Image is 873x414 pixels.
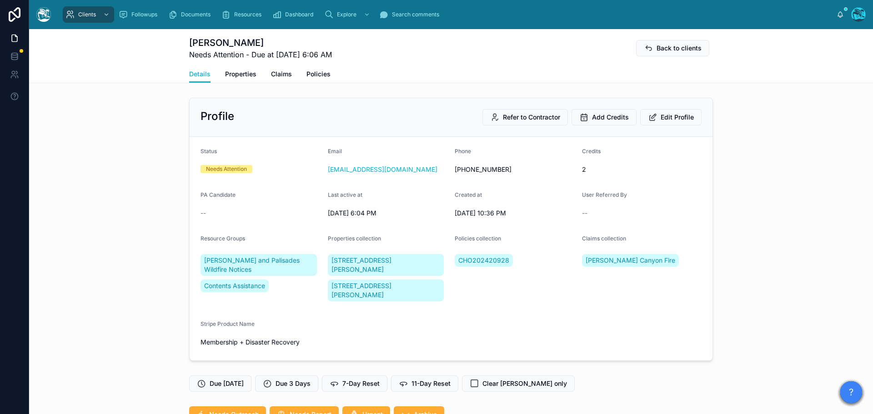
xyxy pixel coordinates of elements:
[337,11,356,18] span: Explore
[270,6,320,23] a: Dashboard
[661,113,694,122] span: Edit Profile
[455,191,482,198] span: Created at
[840,381,862,403] button: ?
[181,11,211,18] span: Documents
[592,113,629,122] span: Add Credits
[640,109,702,125] button: Edit Profile
[201,320,255,327] span: Stripe Product Name
[328,279,444,301] a: [STREET_ADDRESS][PERSON_NAME]
[189,36,332,49] h1: [PERSON_NAME]
[455,235,501,242] span: Policies collection
[342,379,380,388] span: 7-Day Reset
[271,70,292,79] span: Claims
[455,148,471,155] span: Phone
[582,209,587,218] span: --
[503,113,560,122] span: Refer to Contractor
[411,379,451,388] span: 11-Day Reset
[455,254,513,267] a: CHO202420928
[201,235,245,242] span: Resource Groups
[36,7,51,22] img: App logo
[328,209,448,218] span: [DATE] 6:04 PM
[189,66,211,83] a: Details
[201,279,269,292] a: Contents Assistance
[455,165,575,174] span: [PHONE_NUMBER]
[636,40,709,56] button: Back to clients
[206,165,247,173] div: Needs Attention
[63,6,114,23] a: Clients
[582,191,627,198] span: User Referred By
[586,256,675,265] span: [PERSON_NAME] Canyon Fire
[462,375,575,392] button: Clear [PERSON_NAME] only
[201,338,321,347] span: Membership + Disaster Recovery
[306,66,331,84] a: Policies
[582,165,702,174] span: 2
[322,375,387,392] button: 7-Day Reset
[166,6,217,23] a: Documents
[201,109,234,124] h2: Profile
[189,49,332,60] span: Needs Attention - Due at [DATE] 6:06 AM
[458,256,509,265] span: CHO202420928
[78,11,96,18] span: Clients
[201,148,217,155] span: Status
[582,254,679,267] a: [PERSON_NAME] Canyon Fire
[328,235,381,242] span: Properties collection
[276,379,311,388] span: Due 3 Days
[328,148,342,155] span: Email
[331,256,441,274] span: [STREET_ADDRESS][PERSON_NAME]
[285,11,313,18] span: Dashboard
[657,44,702,53] span: Back to clients
[376,6,446,23] a: Search comments
[321,6,375,23] a: Explore
[392,11,439,18] span: Search comments
[204,256,313,274] span: [PERSON_NAME] and Palisades Wildfire Notices
[306,70,331,79] span: Policies
[204,281,265,290] span: Contents Assistance
[455,209,575,218] span: [DATE] 10:36 PM
[131,11,157,18] span: Followups
[201,191,236,198] span: PA Candidate
[225,66,256,84] a: Properties
[331,281,441,299] span: [STREET_ADDRESS][PERSON_NAME]
[116,6,164,23] a: Followups
[482,109,568,125] button: Refer to Contractor
[189,375,251,392] button: Due [DATE]
[210,379,244,388] span: Due [DATE]
[225,70,256,79] span: Properties
[582,235,626,242] span: Claims collection
[328,254,444,276] a: [STREET_ADDRESS][PERSON_NAME]
[58,5,837,25] div: scrollable content
[189,70,211,79] span: Details
[219,6,268,23] a: Resources
[255,375,318,392] button: Due 3 Days
[328,165,437,174] a: [EMAIL_ADDRESS][DOMAIN_NAME]
[482,379,567,388] span: Clear [PERSON_NAME] only
[391,375,458,392] button: 11-Day Reset
[234,11,261,18] span: Resources
[271,66,292,84] a: Claims
[201,254,317,276] a: [PERSON_NAME] and Palisades Wildfire Notices
[201,209,206,218] span: --
[582,148,601,155] span: Credits
[328,191,362,198] span: Last active at
[572,109,637,125] button: Add Credits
